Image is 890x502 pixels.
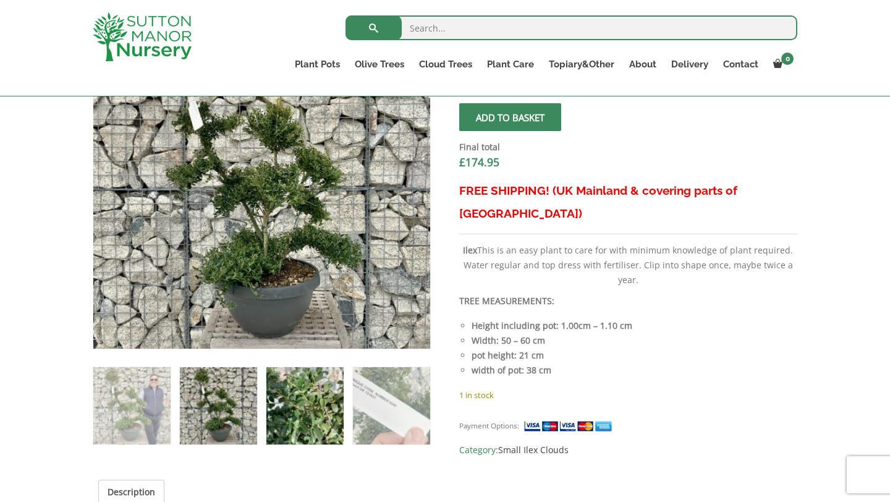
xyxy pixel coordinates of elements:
a: Contact [716,56,766,73]
a: Olive Trees [347,56,412,73]
small: Payment Options: [459,421,519,430]
img: Ilex Crenata Kinme Cloud Tree H240 - Image 4 [353,367,430,445]
a: Small Ilex Clouds [498,444,569,456]
a: Delivery [664,56,716,73]
a: Cloud Trees [412,56,480,73]
strong: Height including pot: 1.00cm – 1.10 cm [472,320,632,331]
span: £ [459,155,465,169]
strong: pot height: 21 cm [472,349,544,361]
img: Ilex Crenata Kinme Cloud Tree H240 - Image 2 [180,367,257,445]
bdi: 174.95 [459,155,499,169]
h3: FREE SHIPPING! (UK Mainland & covering parts of [GEOGRAPHIC_DATA]) [459,179,797,225]
a: Topiary&Other [541,56,622,73]
img: Ilex Crenata Kinme Cloud Tree H240 [93,367,171,445]
span: Category: [459,443,797,457]
img: Ilex Crenata Kinme Cloud Tree H240 - Image 3 [266,367,344,445]
dt: Final total [459,140,797,155]
img: payment supported [523,420,616,433]
strong: TREE MEASUREMENTS: [459,295,554,307]
strong: Width: 50 – 60 cm [472,334,545,346]
strong: width of pot: 38 cm [472,364,551,376]
p: This is an easy plant to care for with minimum knowledge of plant required. Water regular and top... [459,243,797,287]
a: 0 [766,56,797,73]
b: Ilex [463,244,477,256]
a: About [622,56,664,73]
p: 1 in stock [459,388,797,402]
a: Plant Pots [287,56,347,73]
img: logo [93,12,192,61]
input: Search... [345,15,797,40]
span: 0 [781,53,794,65]
button: Add to basket [459,103,561,131]
a: Plant Care [480,56,541,73]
